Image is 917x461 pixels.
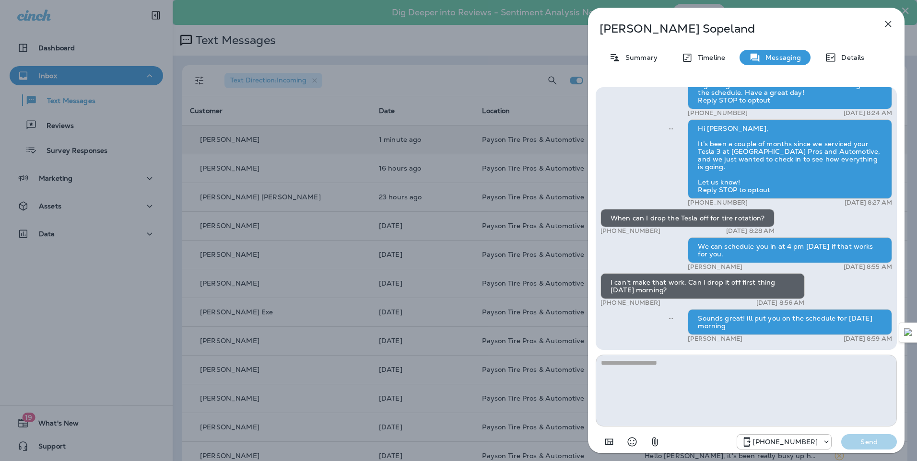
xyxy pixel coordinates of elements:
[621,54,658,61] p: Summary
[688,237,892,263] div: We can schedule you in at 4 pm [DATE] if that works for you.
[836,54,864,61] p: Details
[688,309,892,335] div: Sounds great! ill put you on the schedule for [DATE] morning
[600,209,775,227] div: When can I drop the Tesla off for tire rotation?
[756,299,805,307] p: [DATE] 8:56 AM
[669,313,673,322] span: Sent
[600,432,619,451] button: Add in a premade template
[688,263,742,271] p: [PERSON_NAME]
[688,119,892,199] div: Hi [PERSON_NAME], It’s been a couple of months since we serviced your Tesla 3 at [GEOGRAPHIC_DATA...
[737,436,831,448] div: +1 (928) 260-4498
[600,22,861,35] p: [PERSON_NAME] Sopeland
[844,109,892,117] p: [DATE] 8:24 AM
[688,109,748,117] p: [PHONE_NUMBER]
[600,227,660,235] p: [PHONE_NUMBER]
[904,328,913,337] img: Detect Auto
[600,273,805,299] div: I can't make that work. Can I drop it off first thing [DATE] morning?
[669,124,673,132] span: Sent
[844,335,892,343] p: [DATE] 8:59 AM
[623,432,642,451] button: Select an emoji
[844,263,892,271] p: [DATE] 8:55 AM
[693,54,725,61] p: Timeline
[752,438,818,446] p: [PHONE_NUMBER]
[726,227,775,235] p: [DATE] 8:28 AM
[845,199,892,207] p: [DATE] 8:27 AM
[688,199,748,207] p: [PHONE_NUMBER]
[761,54,801,61] p: Messaging
[688,335,742,343] p: [PERSON_NAME]
[600,299,660,307] p: [PHONE_NUMBER]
